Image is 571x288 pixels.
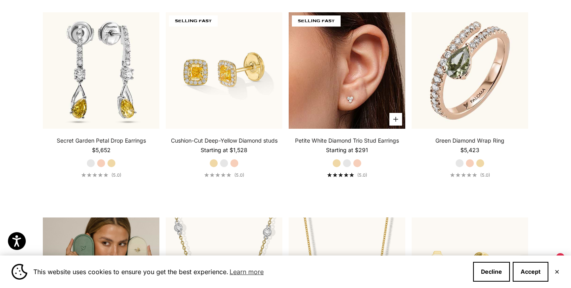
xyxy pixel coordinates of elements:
[171,137,278,145] a: Cushion-Cut Deep-Yellow Diamond studs
[11,264,27,280] img: Cookie banner
[111,172,121,178] span: (5.0)
[166,12,282,129] img: #YellowGold
[450,173,477,177] div: 5.0 out of 5.0 stars
[412,12,528,129] img: #RoseGold
[81,173,108,177] div: 5.0 out of 5.0 stars
[460,146,479,154] sale-price: $5,423
[201,146,247,154] sale-price: Starting at $1,528
[228,266,265,278] a: Learn more
[435,137,504,145] a: Green Diamond Wrap Ring
[513,262,548,282] button: Accept
[480,172,490,178] span: (5.0)
[81,172,121,178] a: 5.0 out of 5.0 stars(5.0)
[57,137,146,145] a: Secret Garden Petal Drop Earrings
[234,172,244,178] span: (5.0)
[357,172,367,178] span: (5.0)
[289,12,405,129] img: #YellowGold #WhiteGold #RoseGold
[326,146,368,154] sale-price: Starting at $291
[450,172,490,178] a: 5.0 out of 5.0 stars(5.0)
[204,173,231,177] div: 5.0 out of 5.0 stars
[295,137,399,145] a: Petite White Diamond Trio Stud Earrings
[204,172,244,178] a: 5.0 out of 5.0 stars(5.0)
[43,12,159,129] img: #WhiteGold
[33,266,467,278] span: This website uses cookies to ensure you get the best experience.
[169,15,218,27] span: SELLING FAST
[473,262,510,282] button: Decline
[327,172,367,178] a: 5.0 out of 5.0 stars(5.0)
[327,173,354,177] div: 5.0 out of 5.0 stars
[92,146,111,154] sale-price: $5,652
[292,15,341,27] span: SELLING FAST
[554,269,560,274] button: Close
